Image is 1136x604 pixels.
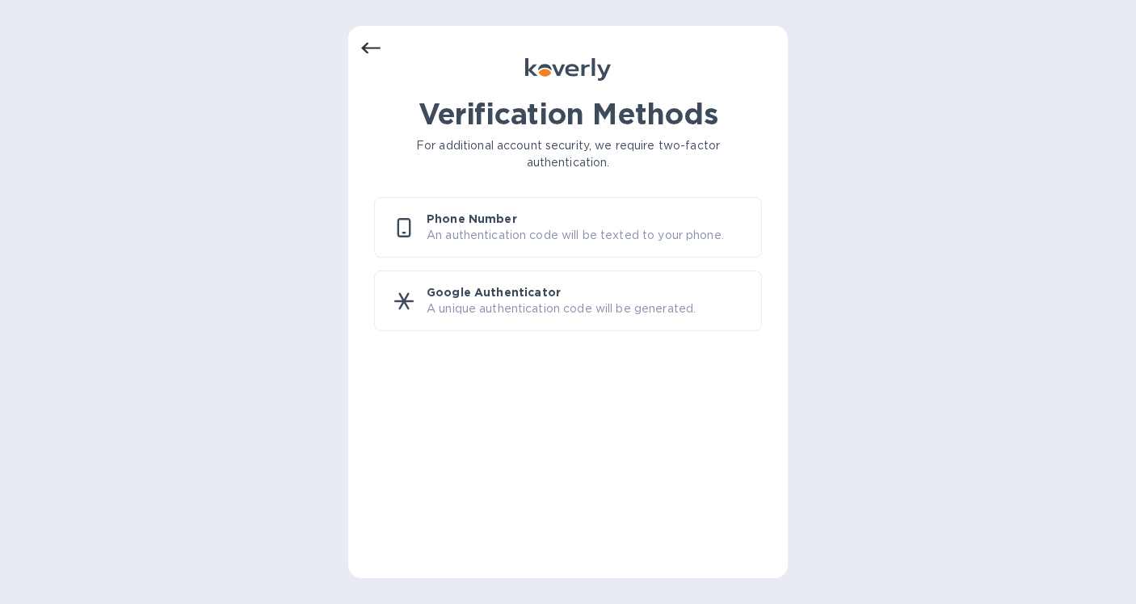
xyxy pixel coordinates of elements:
p: Phone Number [427,211,748,227]
p: Google Authenticator [427,284,748,300]
p: A unique authentication code will be generated. [427,300,748,317]
p: An authentication code will be texted to your phone. [427,227,748,244]
p: For additional account security, we require two-factor authentication. [374,137,762,171]
h1: Verification Methods [374,97,762,131]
